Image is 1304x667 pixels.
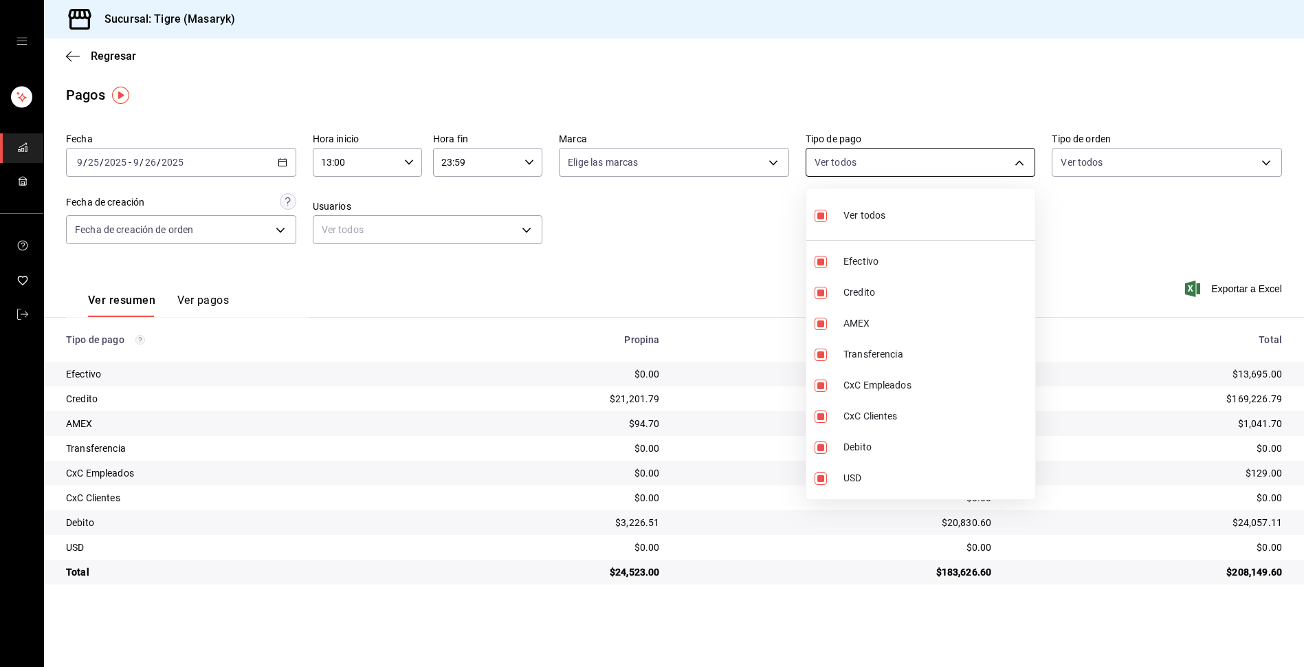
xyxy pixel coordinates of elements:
span: Credito [843,285,1030,300]
span: Debito [843,440,1030,455]
span: USD [843,471,1030,485]
img: Tooltip marker [112,87,129,104]
span: Efectivo [843,254,1030,269]
span: CxC Clientes [843,409,1030,424]
span: AMEX [843,316,1030,331]
span: Transferencia [843,347,1030,362]
span: CxC Empleados [843,378,1030,393]
span: Ver todos [843,208,885,223]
